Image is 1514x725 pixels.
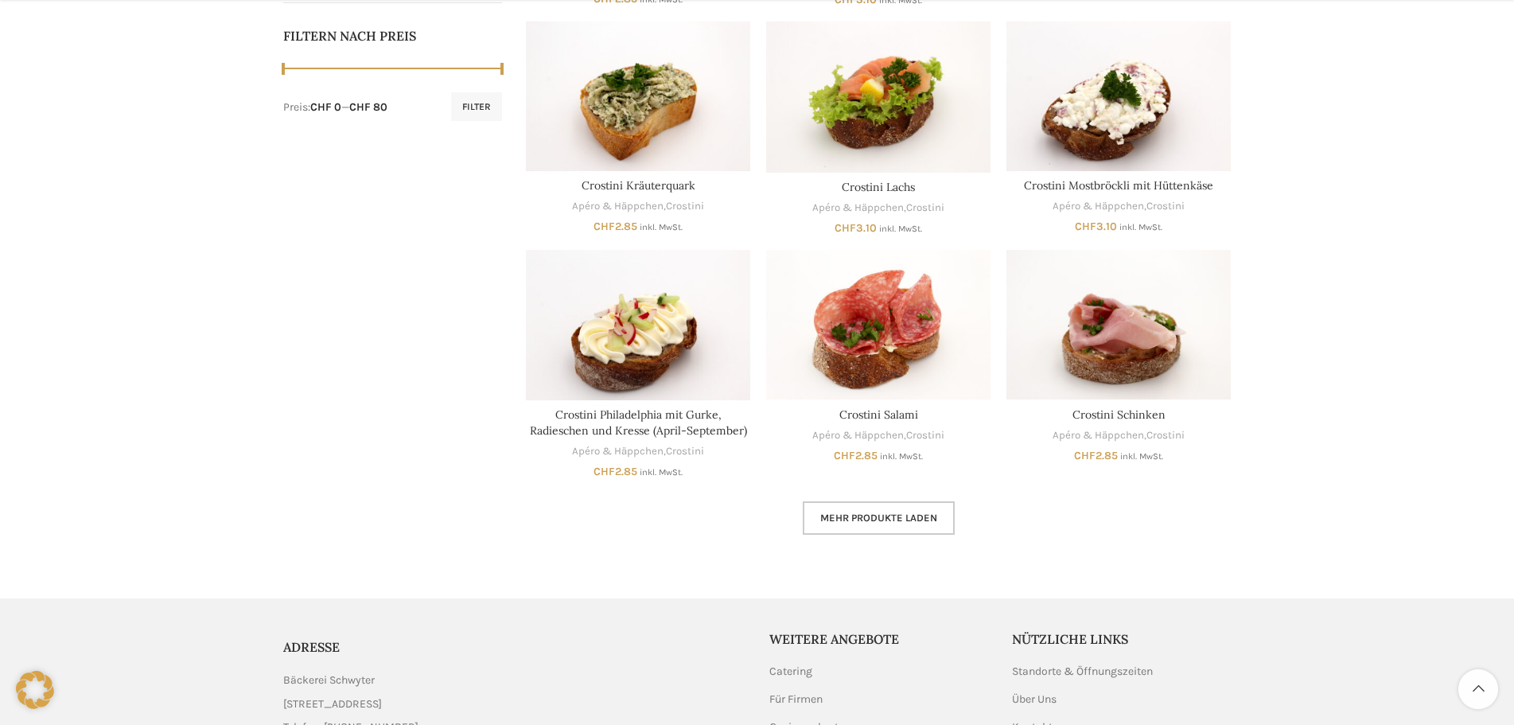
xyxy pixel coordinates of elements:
h5: Nützliche Links [1012,630,1232,648]
bdi: 2.85 [594,465,637,478]
span: CHF [594,220,615,233]
span: CHF 80 [349,100,387,114]
div: , [526,199,750,214]
h5: Filtern nach Preis [283,27,503,45]
a: Crostini [1146,199,1185,214]
h5: Weitere Angebote [769,630,989,648]
span: Mehr Produkte laden [820,512,937,524]
span: [STREET_ADDRESS] [283,696,382,713]
span: CHF 0 [310,100,341,114]
a: Apéro & Häppchen [572,199,664,214]
bdi: 3.10 [835,221,877,235]
button: Filter [451,92,502,121]
div: Preis: — [283,99,387,115]
small: inkl. MwSt. [640,467,683,477]
small: inkl. MwSt. [879,224,922,234]
a: Apéro & Häppchen [812,201,904,216]
a: Scroll to top button [1458,669,1498,709]
bdi: 2.85 [1074,449,1118,462]
bdi: 2.85 [834,449,878,462]
small: inkl. MwSt. [1119,222,1162,232]
div: , [1006,199,1231,214]
a: Crostini Philadelphia mit Gurke, Radieschen und Kresse (April-September) [526,250,750,400]
a: Apéro & Häppchen [1053,428,1144,443]
span: CHF [1075,220,1096,233]
a: Crostini Lachs [842,180,915,194]
a: Crostini Salami [839,407,918,422]
div: , [526,444,750,459]
a: Crostini Lachs [766,21,991,173]
small: inkl. MwSt. [1120,451,1163,462]
a: Crostini Salami [766,250,991,400]
a: Mehr Produkte laden [803,501,955,535]
a: Catering [769,664,814,680]
a: Crostini [1146,428,1185,443]
a: Crostini [666,199,704,214]
span: CHF [834,449,855,462]
a: Apéro & Häppchen [812,428,904,443]
a: Über Uns [1012,692,1058,707]
span: CHF [835,221,856,235]
bdi: 3.10 [1075,220,1117,233]
span: CHF [594,465,615,478]
a: Crostini Schinken [1006,250,1231,400]
a: Crostini [906,428,944,443]
div: , [1006,428,1231,443]
div: , [766,201,991,216]
a: Crostini Mostbröckli mit Hüttenkäse [1006,21,1231,171]
a: Für Firmen [769,692,824,707]
span: CHF [1074,449,1096,462]
a: Crostini Mostbröckli mit Hüttenkäse [1024,178,1213,193]
a: Crostini Kräuterquark [526,21,750,171]
span: ADRESSE [283,639,340,655]
a: Crostini Kräuterquark [582,178,695,193]
a: Standorte & Öffnungszeiten [1012,664,1154,680]
a: Apéro & Häppchen [1053,199,1144,214]
div: , [766,428,991,443]
a: Apéro & Häppchen [572,444,664,459]
span: Bäckerei Schwyter [283,672,375,689]
a: Crostini [666,444,704,459]
a: Crostini Philadelphia mit Gurke, Radieschen und Kresse (April-September) [530,407,747,438]
bdi: 2.85 [594,220,637,233]
a: Crostini [906,201,944,216]
small: inkl. MwSt. [880,451,923,462]
small: inkl. MwSt. [640,222,683,232]
a: Crostini Schinken [1072,407,1166,422]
